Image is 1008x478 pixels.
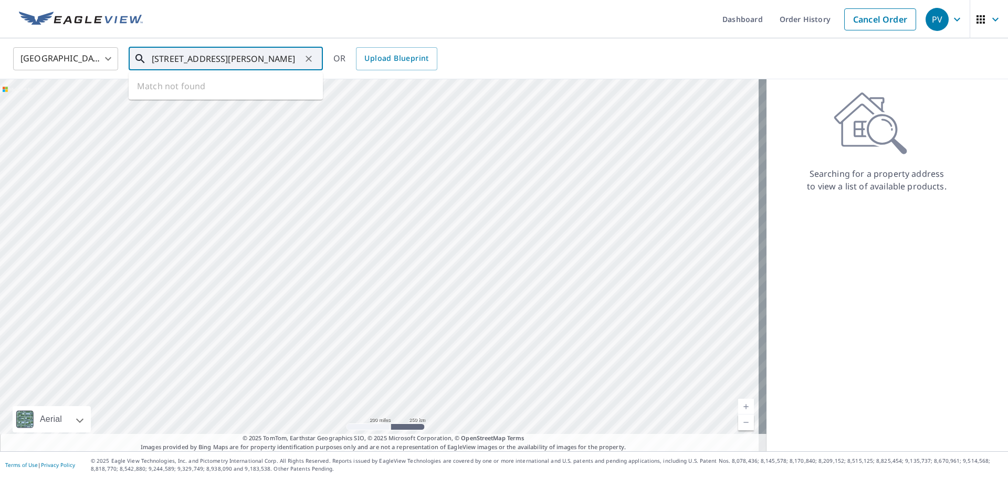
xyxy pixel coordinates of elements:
span: Upload Blueprint [364,52,428,65]
a: Current Level 5, Zoom Out [738,415,754,430]
div: Aerial [13,406,91,432]
a: Cancel Order [844,8,916,30]
a: Current Level 5, Zoom In [738,399,754,415]
div: [GEOGRAPHIC_DATA] [13,44,118,73]
p: | [5,462,75,468]
a: Terms [507,434,524,442]
button: Clear [301,51,316,66]
div: Aerial [37,406,65,432]
a: Upload Blueprint [356,47,437,70]
p: © 2025 Eagle View Technologies, Inc. and Pictometry International Corp. All Rights Reserved. Repo... [91,457,1003,473]
img: EV Logo [19,12,143,27]
div: PV [926,8,949,31]
a: Privacy Policy [41,461,75,469]
a: Terms of Use [5,461,38,469]
input: Search by address or latitude-longitude [152,44,301,73]
span: © 2025 TomTom, Earthstar Geographics SIO, © 2025 Microsoft Corporation, © [243,434,524,443]
p: Searching for a property address to view a list of available products. [806,167,947,193]
div: OR [333,47,437,70]
a: OpenStreetMap [461,434,505,442]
